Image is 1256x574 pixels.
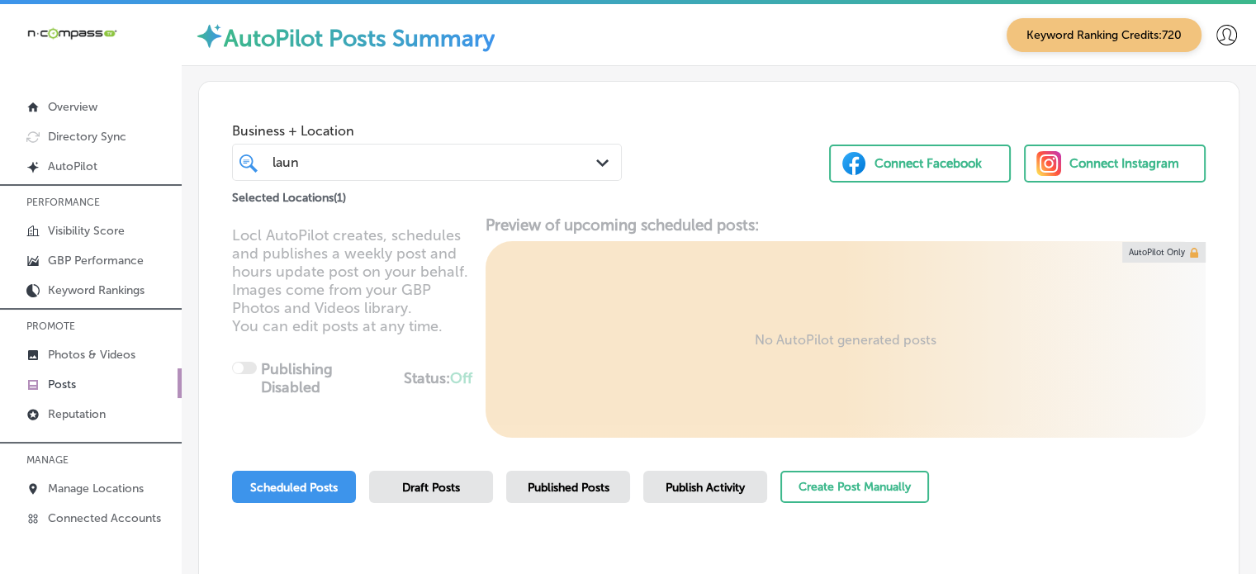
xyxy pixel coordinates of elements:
[874,151,982,176] div: Connect Facebook
[232,184,346,205] p: Selected Locations ( 1 )
[528,481,609,495] span: Published Posts
[48,100,97,114] p: Overview
[26,26,117,41] img: 660ab0bf-5cc7-4cb8-ba1c-48b5ae0f18e60NCTV_CLogo_TV_Black_-500x88.png
[48,254,144,268] p: GBP Performance
[48,130,126,144] p: Directory Sync
[48,348,135,362] p: Photos & Videos
[402,481,460,495] span: Draft Posts
[224,25,495,52] label: AutoPilot Posts Summary
[48,224,125,238] p: Visibility Score
[48,377,76,391] p: Posts
[829,145,1011,183] button: Connect Facebook
[1007,18,1201,52] span: Keyword Ranking Credits: 720
[48,159,97,173] p: AutoPilot
[195,21,224,50] img: autopilot-icon
[48,283,145,297] p: Keyword Rankings
[48,511,161,525] p: Connected Accounts
[48,481,144,496] p: Manage Locations
[666,481,745,495] span: Publish Activity
[1069,151,1179,176] div: Connect Instagram
[232,123,622,139] span: Business + Location
[250,481,338,495] span: Scheduled Posts
[1024,145,1206,183] button: Connect Instagram
[780,471,929,503] button: Create Post Manually
[48,407,106,421] p: Reputation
